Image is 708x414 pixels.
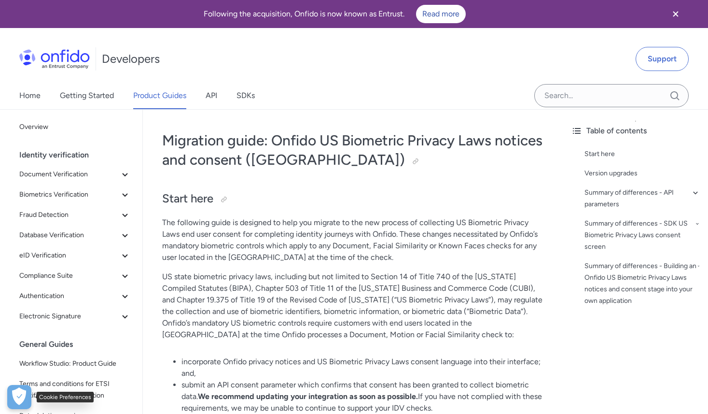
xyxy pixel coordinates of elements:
[19,358,131,370] span: Workflow Studio: Product Guide
[584,187,700,210] a: Summary of differences - API parameters
[584,218,700,253] a: Summary of differences - SDK US Biometric Privacy Laws consent screen
[19,169,119,180] span: Document Verification
[19,82,41,109] a: Home
[670,8,681,20] svg: Close banner
[15,246,135,265] button: eID Verification
[162,191,544,207] h2: Start here
[584,148,700,160] a: Start here
[15,226,135,245] button: Database Verification
[15,374,135,405] a: Terms and conditions for ETSI certified identity verification
[19,311,119,322] span: Electronic Signature
[19,250,119,261] span: eID Verification
[416,5,466,23] a: Read more
[181,356,544,379] li: incorporate Onfido privacy notices and US Biometric Privacy Laws consent language into their inte...
[584,168,700,179] a: Version upgrades
[133,82,186,109] a: Product Guides
[15,354,135,373] a: Workflow Studio: Product Guide
[15,205,135,225] button: Fraud Detection
[571,125,700,137] div: Table of contents
[162,131,544,170] h1: Migration guide: Onfido US Biometric Privacy Laws notices and consent ([GEOGRAPHIC_DATA])
[19,49,90,69] img: Onfido Logo
[534,84,689,107] input: Onfido search input field
[206,82,217,109] a: API
[236,82,255,109] a: SDKs
[15,307,135,326] button: Electronic Signature
[7,385,31,409] button: Open Preferences
[19,189,119,200] span: Biometrics Verification
[19,229,119,241] span: Database Verification
[162,271,544,341] p: US state biometric privacy laws, including but not limited to Section 14 of Title 740 of the [US_...
[15,185,135,204] button: Biometrics Verification
[15,117,135,137] a: Overview
[15,165,135,184] button: Document Verification
[19,335,139,354] div: General Guides
[636,47,689,71] a: Support
[102,51,160,67] h1: Developers
[19,270,119,282] span: Compliance Suite
[7,385,31,409] div: Cookie Preferences
[15,266,135,286] button: Compliance Suite
[584,260,700,307] a: Summary of differences - Building an Onfido US Biometric Privacy Laws notices and consent stage i...
[181,379,544,414] li: submit an API consent parameter which confirms that consent has been granted to collect biometric...
[19,209,119,221] span: Fraud Detection
[162,217,544,263] p: The following guide is designed to help you migrate to the new process of collecting US Biometric...
[60,82,114,109] a: Getting Started
[12,5,658,23] div: Following the acquisition, Onfido is now known as Entrust.
[15,286,135,306] button: Authentication
[19,378,131,401] span: Terms and conditions for ETSI certified identity verification
[658,2,694,26] button: Close banner
[19,121,131,133] span: Overview
[19,145,139,165] div: Identity verification
[19,290,119,302] span: Authentication
[198,392,418,401] strong: We recommend updating your integration as soon as possible.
